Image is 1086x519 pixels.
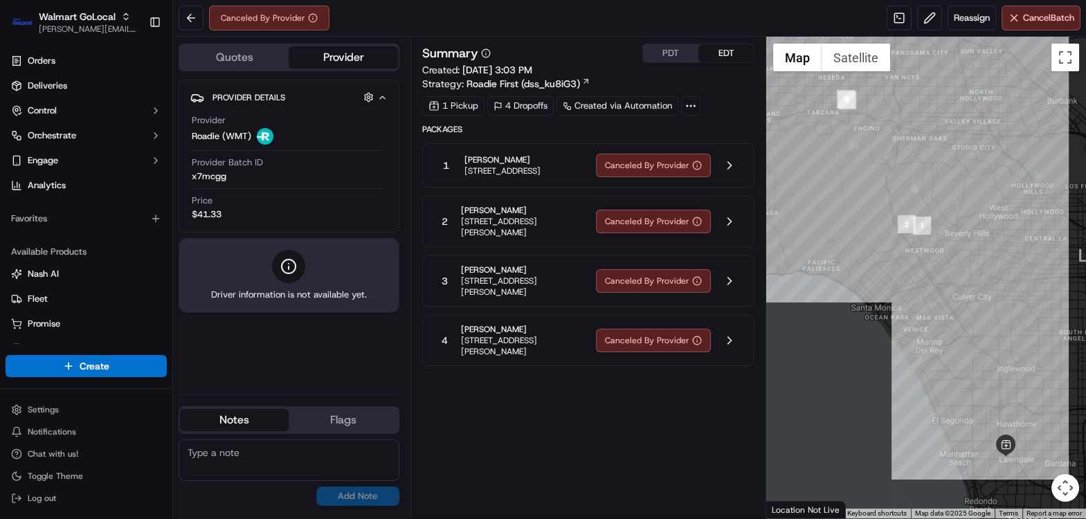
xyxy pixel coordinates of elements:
span: Control [28,104,57,117]
span: [DATE] [123,214,151,225]
button: Flags [289,409,397,431]
button: Provider [289,46,397,69]
div: 4 Dropoffs [487,96,554,116]
a: Nash AI [11,268,161,280]
button: Show street map [773,44,822,71]
button: Notifications [6,422,167,441]
button: Reassign [948,6,996,30]
img: 1736555255976-a54dd68f-1ca7-489b-9aae-adbdc363a1c4 [28,215,39,226]
a: Promise [11,318,161,330]
button: Settings [6,400,167,419]
button: Canceled By Provider [596,329,711,352]
img: Google [770,500,815,518]
span: Notifications [28,426,76,437]
span: • [115,214,120,225]
button: Log out [6,489,167,508]
button: Quotes [180,46,289,69]
input: Got a question? Start typing here... [36,89,249,103]
span: Engage [28,154,58,167]
img: roadie-logo-v2.jpg [257,128,273,145]
button: Map camera controls [1051,474,1079,502]
span: 4 [442,334,448,347]
button: EDT [698,44,754,62]
img: 1738778727109-b901c2ba-d612-49f7-a14d-d897ce62d23f [29,131,54,156]
div: 4 [837,90,855,108]
span: Driver information is not available yet. [211,289,366,301]
span: [PERSON_NAME] [461,264,585,275]
img: Brittany Newman [14,201,36,223]
div: Canceled By Provider [209,6,329,30]
span: Create [80,359,109,373]
button: Orchestrate [6,125,167,147]
a: Roadie First (dss_ku8iG3) [467,77,590,91]
div: Location Not Live [766,501,846,518]
span: [PERSON_NAME] [43,214,112,225]
a: Analytics [6,174,167,197]
a: Fleet [11,293,161,305]
button: Create [6,355,167,377]
button: Nash AI [6,263,167,285]
span: Settings [28,404,59,415]
span: Price [192,194,212,207]
button: Start new chat [235,136,252,152]
span: [PERSON_NAME] [461,205,585,216]
div: 💻 [117,310,128,321]
button: Promise [6,313,167,335]
span: Created: [422,63,532,77]
button: CancelBatch [1002,6,1080,30]
a: 💻API Documentation [111,303,228,328]
p: Welcome 👋 [14,55,252,77]
span: Packages [422,124,754,135]
span: [STREET_ADDRESS][PERSON_NAME] [461,275,585,298]
a: 📗Knowledge Base [8,303,111,328]
span: Provider Batch ID [192,156,263,169]
span: Reassign [954,12,990,24]
a: Deliveries [6,75,167,97]
span: Chat with us! [28,448,78,459]
a: Product Catalog [11,343,161,355]
div: Available Products [6,241,167,263]
button: Keyboard shortcuts [847,509,907,518]
button: Engage [6,149,167,172]
span: [DATE] 3:03 PM [462,64,532,76]
span: Provider [192,114,226,127]
div: Strategy: [422,77,590,91]
img: 1736555255976-a54dd68f-1ca7-489b-9aae-adbdc363a1c4 [28,252,39,263]
span: Toggle Theme [28,471,83,482]
a: Report a map error [1026,509,1082,517]
h3: Summary [422,47,478,60]
span: [PERSON_NAME] [464,154,541,165]
span: [PERSON_NAME][EMAIL_ADDRESS][DOMAIN_NAME] [39,24,138,35]
div: Favorites [6,208,167,230]
img: 1736555255976-a54dd68f-1ca7-489b-9aae-adbdc363a1c4 [14,131,39,156]
span: $41.33 [192,208,221,221]
span: Promise [28,318,60,330]
button: Canceled By Provider [596,269,711,293]
a: Open this area in Google Maps (opens a new window) [770,500,815,518]
button: Canceled By Provider [596,154,711,177]
span: Fleet [28,293,48,305]
button: Notes [180,409,289,431]
button: PDT [643,44,698,62]
div: Canceled By Provider [596,210,711,233]
span: Provider Details [212,92,285,103]
img: Walmart GoLocal [11,11,33,33]
span: Pylon [138,343,168,353]
button: Show satellite imagery [822,44,890,71]
button: See all [215,176,252,193]
span: Map data ©2025 Google [915,509,990,517]
span: [DATE] [123,251,151,262]
div: Start new chat [62,131,227,145]
button: Toggle Theme [6,466,167,486]
span: [STREET_ADDRESS] [464,165,541,176]
span: Deliveries [28,80,67,92]
span: Analytics [28,179,66,192]
span: Knowledge Base [28,309,106,322]
span: Roadie (WMT) [192,130,251,143]
span: [PERSON_NAME] [461,324,585,335]
span: Nash AI [28,268,59,280]
div: 1 [913,217,931,235]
